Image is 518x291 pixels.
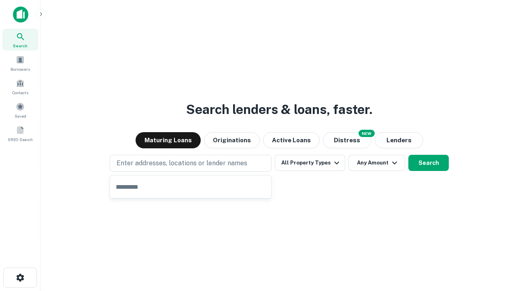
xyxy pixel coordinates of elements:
button: Originations [204,132,260,148]
button: Enter addresses, locations or lender names [110,155,272,172]
button: Any Amount [348,155,405,171]
a: Saved [2,99,38,121]
button: Active Loans [263,132,320,148]
a: Contacts [2,76,38,97]
button: Maturing Loans [136,132,201,148]
span: Contacts [12,89,28,96]
a: Search [2,29,38,51]
span: Saved [15,113,26,119]
img: capitalize-icon.png [13,6,28,23]
button: Lenders [375,132,423,148]
button: Search [408,155,449,171]
a: Borrowers [2,52,38,74]
span: Search [13,42,28,49]
button: All Property Types [275,155,345,171]
iframe: Chat Widget [478,226,518,265]
span: SREO Search [8,136,33,143]
button: Search distressed loans with lien and other non-mortgage details. [323,132,372,148]
span: Borrowers [11,66,30,72]
h3: Search lenders & loans, faster. [186,100,372,119]
div: NEW [359,130,375,137]
a: SREO Search [2,122,38,144]
p: Enter addresses, locations or lender names [117,158,247,168]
